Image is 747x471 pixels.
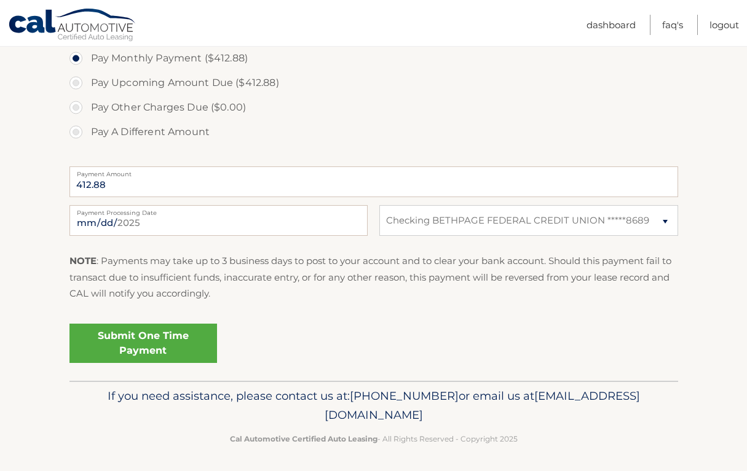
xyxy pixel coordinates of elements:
p: - All Rights Reserved - Copyright 2025 [77,432,670,445]
a: Submit One Time Payment [69,324,217,363]
label: Pay Monthly Payment ($412.88) [69,46,678,71]
p: : Payments may take up to 3 business days to post to your account and to clear your bank account.... [69,253,678,302]
p: If you need assistance, please contact us at: or email us at [77,386,670,426]
label: Pay Upcoming Amount Due ($412.88) [69,71,678,95]
strong: NOTE [69,255,97,267]
label: Payment Amount [69,166,678,176]
label: Pay A Different Amount [69,120,678,144]
a: FAQ's [662,15,683,35]
a: Dashboard [587,15,636,35]
input: Payment Date [69,205,368,236]
a: Logout [709,15,739,35]
label: Payment Processing Date [69,205,368,215]
a: Cal Automotive [8,8,137,44]
label: Pay Other Charges Due ($0.00) [69,95,678,120]
span: [PHONE_NUMBER] [350,389,459,403]
input: Payment Amount [69,166,678,197]
strong: Cal Automotive Certified Auto Leasing [230,434,377,443]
